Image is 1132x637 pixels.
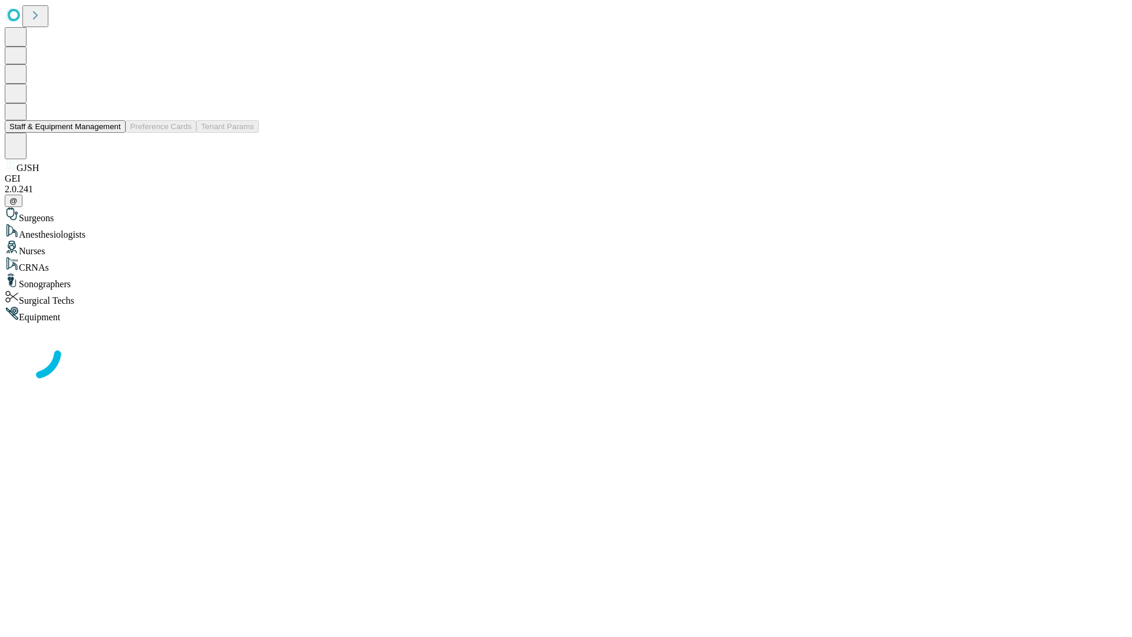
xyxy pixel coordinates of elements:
[9,196,18,205] span: @
[196,120,259,133] button: Tenant Params
[5,306,1127,323] div: Equipment
[5,290,1127,306] div: Surgical Techs
[5,195,22,207] button: @
[5,120,126,133] button: Staff & Equipment Management
[5,273,1127,290] div: Sonographers
[5,207,1127,224] div: Surgeons
[5,240,1127,257] div: Nurses
[5,257,1127,273] div: CRNAs
[17,163,39,173] span: GJSH
[5,173,1127,184] div: GEI
[126,120,196,133] button: Preference Cards
[5,184,1127,195] div: 2.0.241
[5,224,1127,240] div: Anesthesiologists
